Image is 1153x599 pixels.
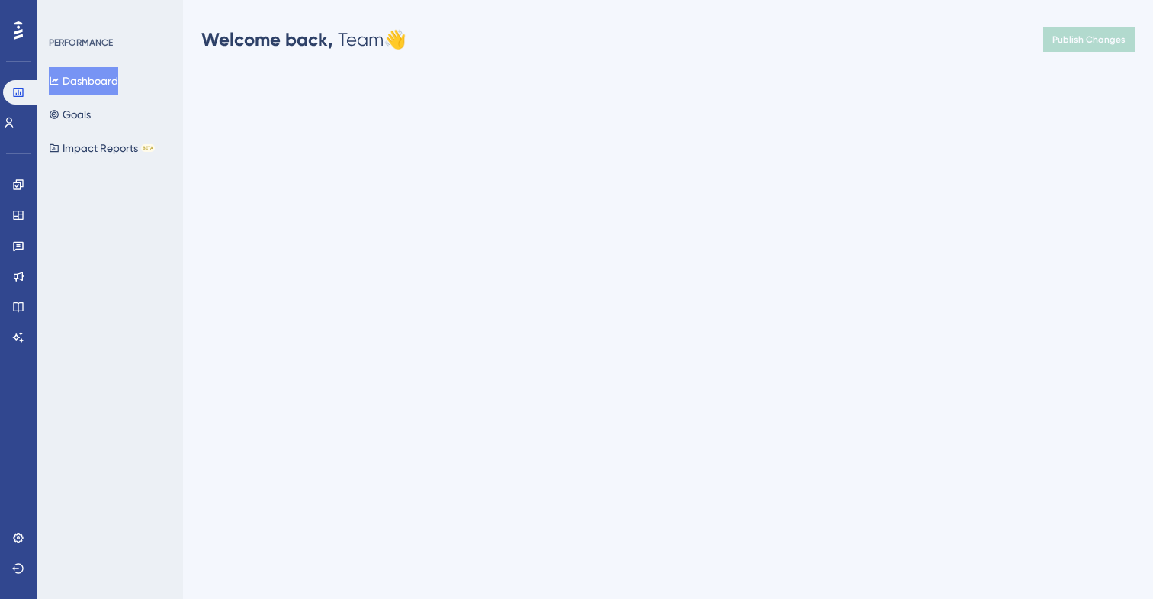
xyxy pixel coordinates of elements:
span: Publish Changes [1052,34,1126,46]
button: Publish Changes [1043,27,1135,52]
div: BETA [141,144,155,152]
div: PERFORMANCE [49,37,113,49]
button: Dashboard [49,67,118,95]
button: Impact ReportsBETA [49,134,155,162]
button: Goals [49,101,91,128]
span: Welcome back, [201,28,333,50]
div: Team 👋 [201,27,406,52]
